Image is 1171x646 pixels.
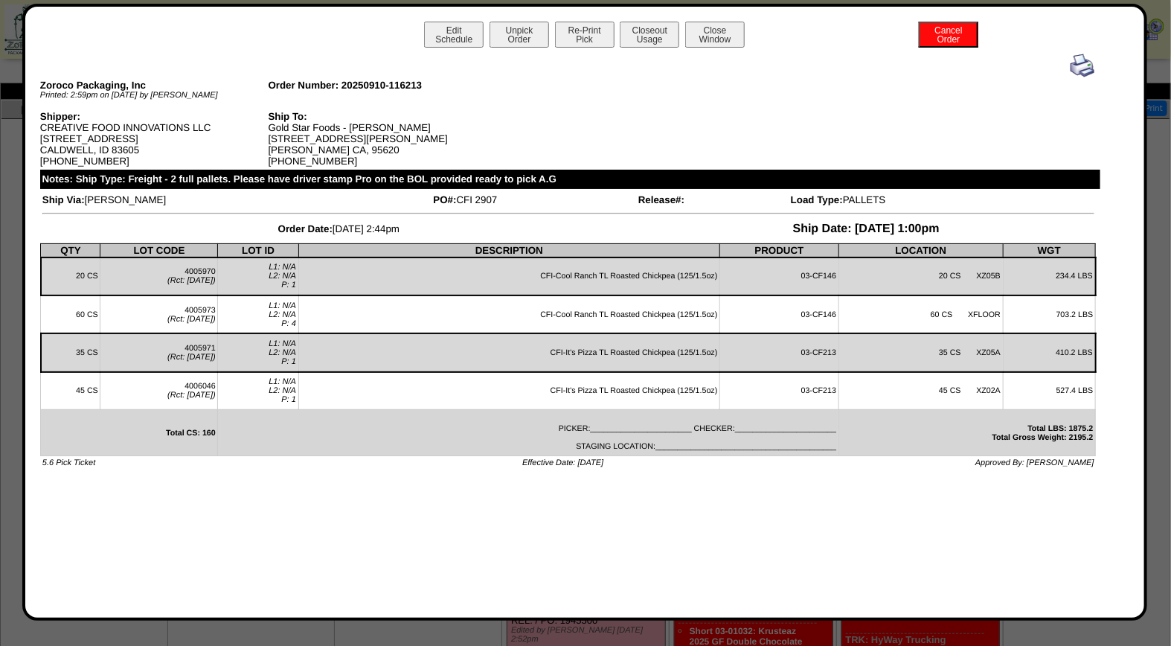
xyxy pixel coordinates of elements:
[100,258,218,295] td: 4005970
[1071,54,1094,77] img: print.gif
[685,22,745,48] button: CloseWindow
[522,458,603,467] span: Effective Date: [DATE]
[838,409,1095,455] td: Total LBS: 1875.2 Total Gross Weight: 2195.2
[40,111,269,167] div: CREATIVE FOOD INNOVATIONS LLC [STREET_ADDRESS] CALDWELL, ID 83605 [PHONE_NUMBER]
[167,353,216,362] span: (Rct: [DATE])
[41,295,100,333] td: 60 CS
[269,263,296,290] span: L1: N/A L2: N/A P: 1
[720,243,839,258] th: PRODUCT
[298,372,720,410] td: CFI-It's Pizza TL Roasted Chickpea (125/1.5oz)
[838,258,1003,295] td: 20 CS XZ05B
[278,223,333,234] span: Order Date:
[720,295,839,333] td: 03-CF146
[42,194,431,206] td: [PERSON_NAME]
[1003,372,1095,410] td: 527.4 LBS
[838,243,1003,258] th: LOCATION
[1003,333,1095,371] td: 410.2 LBS
[269,301,296,328] span: L1: N/A L2: N/A P: 4
[1003,295,1095,333] td: 703.2 LBS
[268,111,496,167] div: Gold Star Foods - [PERSON_NAME] [STREET_ADDRESS][PERSON_NAME] [PERSON_NAME] CA, 95620 [PHONE_NUMBER]
[793,223,940,235] span: Ship Date: [DATE] 1:00pm
[684,33,746,45] a: CloseWindow
[919,22,978,48] button: CancelOrder
[424,22,484,48] button: EditSchedule
[100,243,218,258] th: LOT CODE
[218,243,298,258] th: LOT ID
[100,372,218,410] td: 4006046
[41,258,100,295] td: 20 CS
[40,80,269,91] div: Zoroco Packaging, Inc
[269,339,296,366] span: L1: N/A L2: N/A P: 1
[167,391,216,400] span: (Rct: [DATE])
[41,333,100,371] td: 35 CS
[40,111,269,122] div: Shipper:
[720,372,839,410] td: 03-CF213
[1003,243,1095,258] th: WGT
[41,409,218,455] td: Total CS: 160
[791,194,843,205] span: Load Type:
[1003,258,1095,295] td: 234.4 LBS
[41,243,100,258] th: QTY
[167,315,216,324] span: (Rct: [DATE])
[167,276,216,285] span: (Rct: [DATE])
[42,194,85,205] span: Ship Via:
[490,22,549,48] button: UnpickOrder
[100,333,218,371] td: 4005971
[42,458,95,467] span: 5.6 Pick Ticket
[720,333,839,371] td: 03-CF213
[298,258,720,295] td: CFI-Cool Ranch TL Roasted Chickpea (125/1.5oz)
[432,194,635,206] td: CFI 2907
[838,295,1003,333] td: 60 CS XFLOOR
[100,295,218,333] td: 4005973
[298,243,720,258] th: DESCRIPTION
[720,258,839,295] td: 03-CF146
[838,372,1003,410] td: 45 CS XZ02A
[975,458,1094,467] span: Approved By: [PERSON_NAME]
[790,194,1095,206] td: PALLETS
[298,333,720,371] td: CFI-It's Pizza TL Roasted Chickpea (125/1.5oz)
[433,194,456,205] span: PO#:
[218,409,838,455] td: PICKER:_______________________ CHECKER:_______________________ STAGING LOCATION:_________________...
[40,91,269,100] div: Printed: 2:59pm on [DATE] by [PERSON_NAME]
[638,194,684,205] span: Release#:
[268,80,496,91] div: Order Number: 20250910-116213
[555,22,615,48] button: Re-PrintPick
[298,295,720,333] td: CFI-Cool Ranch TL Roasted Chickpea (125/1.5oz)
[268,111,496,122] div: Ship To:
[620,22,679,48] button: CloseoutUsage
[42,222,636,237] td: [DATE] 2:44pm
[269,377,296,404] span: L1: N/A L2: N/A P: 1
[838,333,1003,371] td: 35 CS XZ05A
[41,372,100,410] td: 45 CS
[40,170,1100,189] div: Notes: Ship Type: Freight - 2 full pallets. Please have driver stamp Pro on the BOL provided read...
